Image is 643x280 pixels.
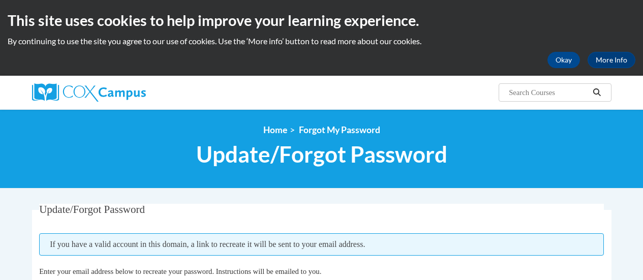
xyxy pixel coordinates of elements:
button: Okay [547,52,580,68]
img: Cox Campus [32,83,146,102]
button: Search [589,86,604,99]
h2: This site uses cookies to help improve your learning experience. [8,10,635,30]
input: Search Courses [508,86,589,99]
p: By continuing to use the site you agree to our use of cookies. Use the ‘More info’ button to read... [8,36,635,47]
span: Enter your email address below to recreate your password. Instructions will be emailed to you. [39,267,321,275]
a: Home [263,125,287,135]
span: Forgot My Password [299,125,380,135]
a: More Info [588,52,635,68]
a: Cox Campus [32,83,215,102]
span: Update/Forgot Password [196,141,447,168]
span: If you have a valid account in this domain, a link to recreate it will be sent to your email addr... [39,233,604,256]
span: Update/Forgot Password [39,203,145,215]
